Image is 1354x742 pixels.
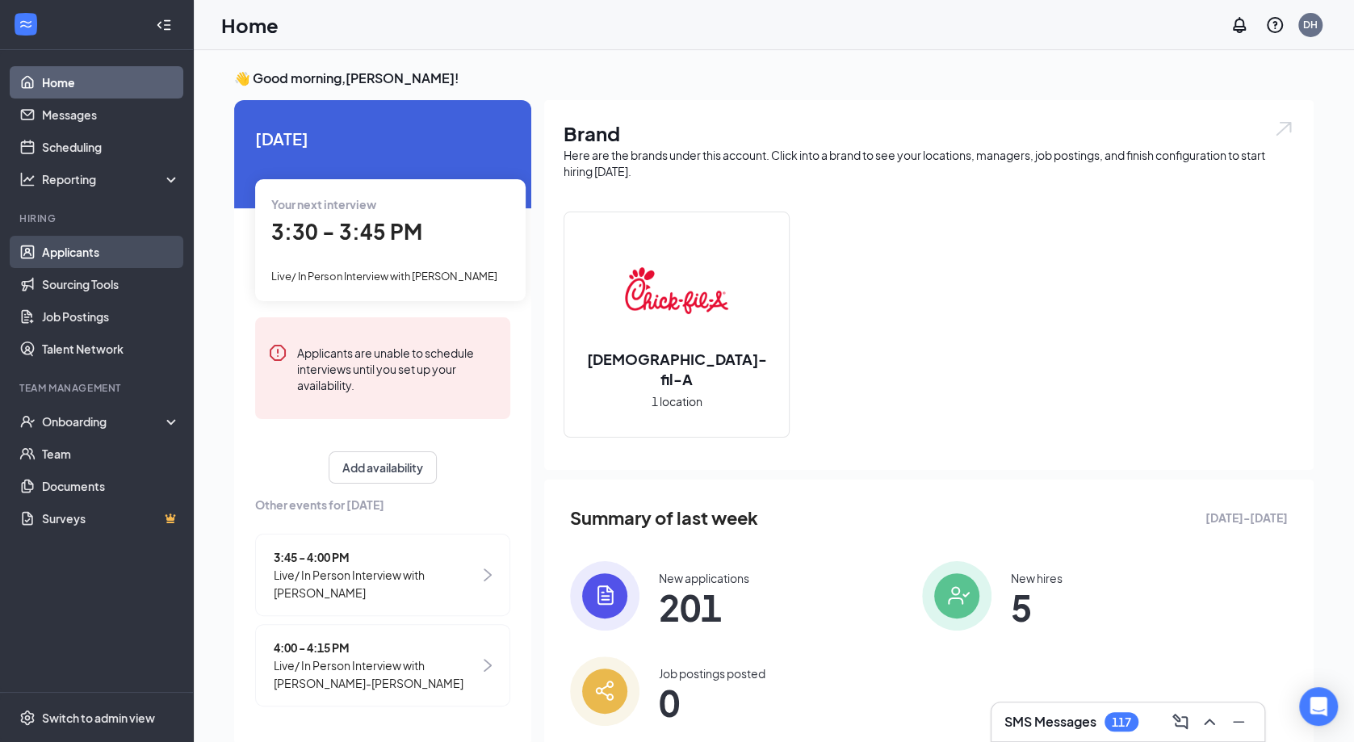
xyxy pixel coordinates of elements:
img: Chick-fil-A [625,239,728,342]
span: 5 [1011,593,1063,622]
h3: 👋 Good morning, [PERSON_NAME] ! [234,69,1314,87]
button: Minimize [1226,709,1251,735]
div: 117 [1112,715,1131,729]
a: SurveysCrown [42,502,180,534]
h1: Brand [564,119,1294,147]
a: Team [42,438,180,470]
img: open.6027fd2a22e1237b5b06.svg [1273,119,1294,138]
svg: Notifications [1230,15,1249,35]
div: New applications [659,570,749,586]
svg: Collapse [156,17,172,33]
span: 4:00 - 4:15 PM [274,639,480,656]
span: Live/ In Person Interview with [PERSON_NAME] [274,566,480,602]
img: icon [570,561,639,631]
div: Open Intercom Messenger [1299,687,1338,726]
h3: SMS Messages [1004,713,1096,731]
svg: WorkstreamLogo [18,16,34,32]
h2: [DEMOGRAPHIC_DATA]-fil-A [564,349,789,389]
svg: Settings [19,710,36,726]
span: 201 [659,593,749,622]
div: Applicants are unable to schedule interviews until you set up your availability. [297,343,497,393]
div: Hiring [19,212,177,225]
span: [DATE] [255,126,510,151]
a: Talent Network [42,333,180,365]
span: Live/ In Person Interview with [PERSON_NAME]-[PERSON_NAME] [274,656,480,692]
span: Summary of last week [570,504,758,532]
span: Other events for [DATE] [255,496,510,514]
img: icon [570,656,639,726]
div: Here are the brands under this account. Click into a brand to see your locations, managers, job p... [564,147,1294,179]
img: icon [922,561,991,631]
svg: QuestionInfo [1265,15,1285,35]
svg: Minimize [1229,712,1248,732]
div: Team Management [19,381,177,395]
svg: ComposeMessage [1171,712,1190,732]
a: Job Postings [42,300,180,333]
div: Reporting [42,171,181,187]
a: Home [42,66,180,99]
a: Messages [42,99,180,131]
span: [DATE] - [DATE] [1205,509,1288,526]
svg: ChevronUp [1200,712,1219,732]
a: Scheduling [42,131,180,163]
span: 1 location [652,392,702,410]
span: Your next interview [271,197,376,212]
div: New hires [1011,570,1063,586]
div: Onboarding [42,413,166,430]
a: Applicants [42,236,180,268]
span: 3:45 - 4:00 PM [274,548,480,566]
button: Add availability [329,451,437,484]
button: ChevronUp [1197,709,1222,735]
h1: Home [221,11,279,39]
svg: UserCheck [19,413,36,430]
button: ComposeMessage [1167,709,1193,735]
a: Documents [42,470,180,502]
svg: Error [268,343,287,363]
div: Switch to admin view [42,710,155,726]
svg: Analysis [19,171,36,187]
span: Live/ In Person Interview with [PERSON_NAME] [271,270,497,283]
div: Job postings posted [659,665,765,681]
span: 0 [659,688,765,717]
span: 3:30 - 3:45 PM [271,218,422,245]
div: DH [1303,18,1318,31]
a: Sourcing Tools [42,268,180,300]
